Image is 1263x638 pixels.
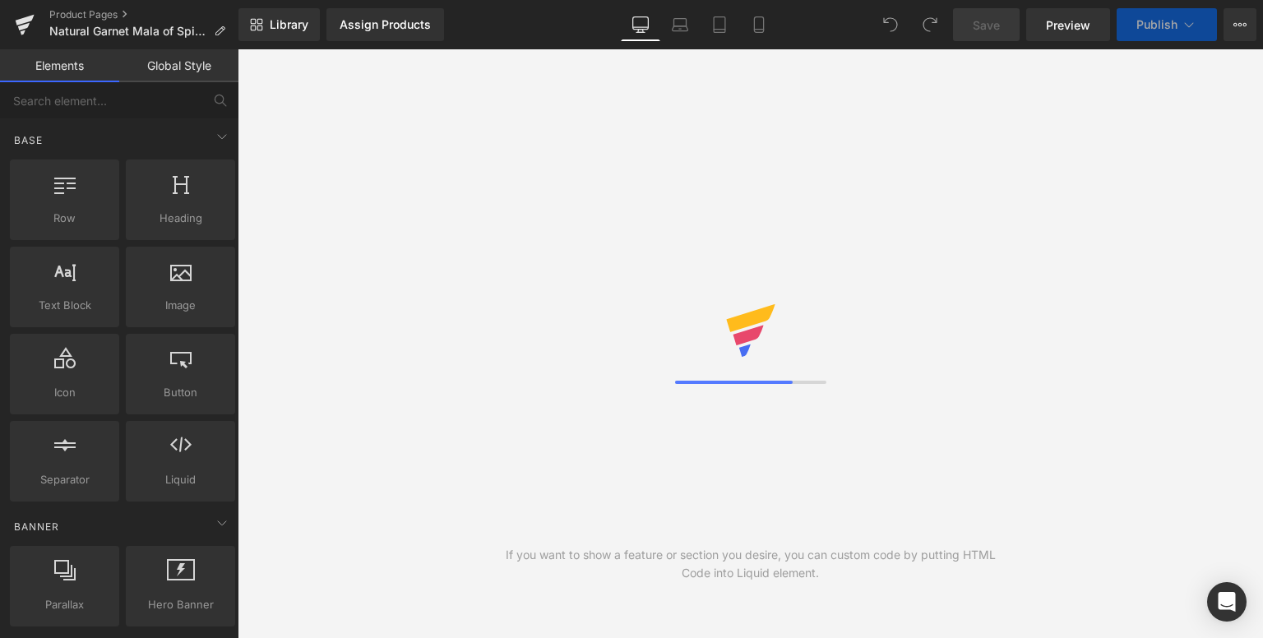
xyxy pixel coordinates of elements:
span: Hero Banner [131,596,230,613]
span: Banner [12,519,61,534]
span: Row [15,210,114,227]
button: Redo [914,8,946,41]
span: Base [12,132,44,148]
a: New Library [238,8,320,41]
span: Heading [131,210,230,227]
div: Open Intercom Messenger [1207,582,1247,622]
span: Separator [15,471,114,488]
span: Library [270,17,308,32]
a: Global Style [119,49,238,82]
a: Laptop [660,8,700,41]
span: Save [973,16,1000,34]
span: Publish [1136,18,1177,31]
span: Image [131,297,230,314]
span: Text Block [15,297,114,314]
span: Button [131,384,230,401]
div: If you want to show a feature or section you desire, you can custom code by putting HTML Code int... [494,546,1007,582]
a: Desktop [621,8,660,41]
div: Assign Products [340,18,431,31]
a: Product Pages [49,8,238,21]
a: Preview [1026,8,1110,41]
button: Undo [874,8,907,41]
a: Tablet [700,8,739,41]
span: Icon [15,384,114,401]
button: More [1224,8,1256,41]
span: Natural Garnet Mala of Spiritual Renewal - Limited Time Sale [49,25,207,38]
span: Liquid [131,471,230,488]
button: Publish [1117,8,1217,41]
span: Parallax [15,596,114,613]
a: Mobile [739,8,779,41]
span: Preview [1046,16,1090,34]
